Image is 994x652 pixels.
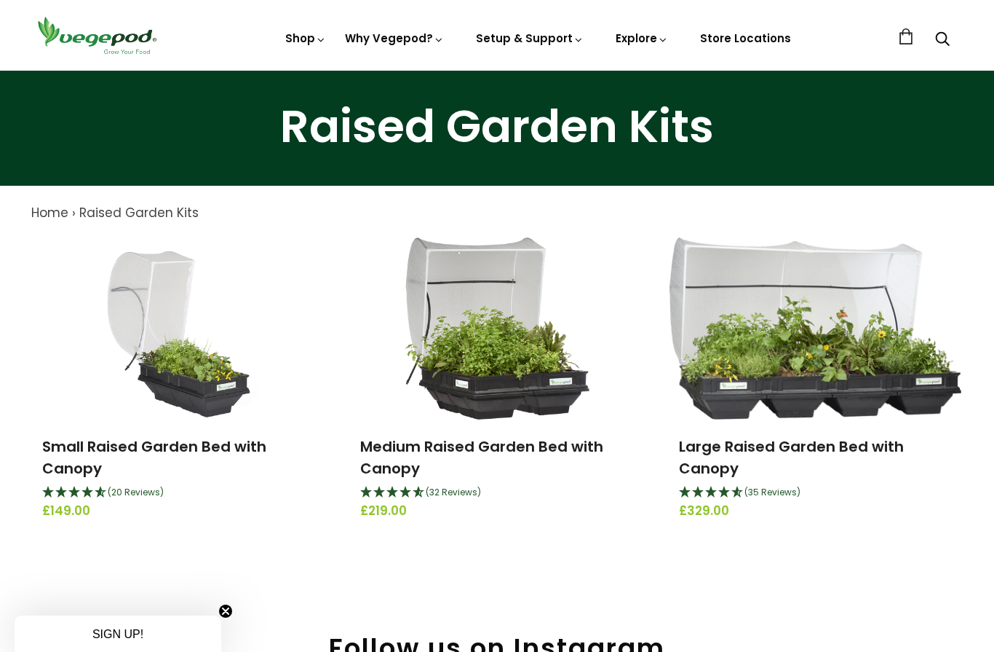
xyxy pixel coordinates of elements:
[18,104,976,149] h1: Raised Garden Kits
[218,604,233,618] button: Close teaser
[285,31,326,46] a: Shop
[679,484,952,503] div: 4.69 Stars - 35 Reviews
[345,31,444,46] a: Why Vegepod?
[108,486,164,498] span: (20 Reviews)
[476,31,584,46] a: Setup & Support
[31,204,963,223] nav: breadcrumbs
[744,486,800,498] span: (35 Reviews)
[31,15,162,56] img: Vegepod
[679,436,904,479] a: Large Raised Garden Bed with Canopy
[15,616,221,652] div: SIGN UP!Close teaser
[679,502,952,521] span: £329.00
[405,237,589,420] img: Medium Raised Garden Bed with Canopy
[426,486,481,498] span: (32 Reviews)
[79,204,199,221] a: Raised Garden Kits
[700,31,791,46] a: Store Locations
[935,33,950,48] a: Search
[31,204,68,221] a: Home
[92,628,143,640] span: SIGN UP!
[42,484,315,503] div: 4.75 Stars - 20 Reviews
[42,436,266,479] a: Small Raised Garden Bed with Canopy
[616,31,668,46] a: Explore
[42,502,315,521] span: £149.00
[360,484,633,503] div: 4.66 Stars - 32 Reviews
[669,237,961,420] img: Large Raised Garden Bed with Canopy
[360,436,603,479] a: Medium Raised Garden Bed with Canopy
[92,237,266,420] img: Small Raised Garden Bed with Canopy
[360,502,633,521] span: £219.00
[72,204,76,221] span: ›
